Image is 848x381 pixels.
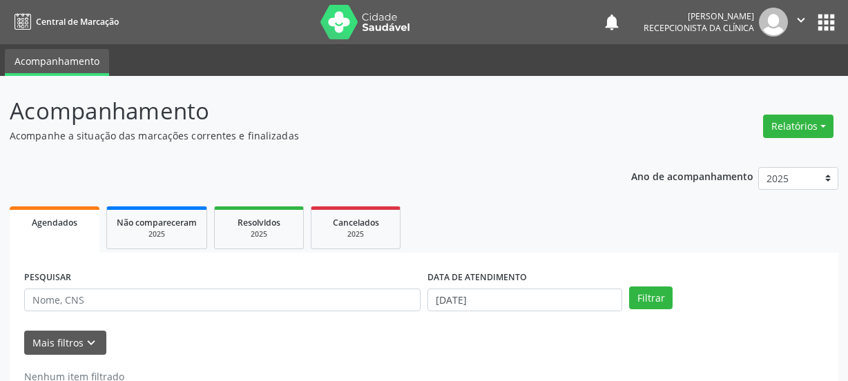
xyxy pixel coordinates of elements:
i:  [793,12,809,28]
label: DATA DE ATENDIMENTO [427,267,527,289]
span: Não compareceram [117,217,197,228]
button: Filtrar [629,286,673,310]
i: keyboard_arrow_down [84,335,99,351]
button:  [788,8,814,37]
p: Acompanhe a situação das marcações correntes e finalizadas [10,128,590,143]
img: img [759,8,788,37]
div: 2025 [117,229,197,240]
input: Selecione um intervalo [427,289,622,312]
a: Acompanhamento [5,49,109,76]
input: Nome, CNS [24,289,421,312]
div: [PERSON_NAME] [644,10,754,22]
span: Cancelados [333,217,379,228]
label: PESQUISAR [24,267,71,289]
span: Resolvidos [238,217,280,228]
span: Recepcionista da clínica [644,22,754,34]
span: Central de Marcação [36,16,119,28]
button: Relatórios [763,115,833,138]
p: Ano de acompanhamento [631,167,753,184]
button: notifications [602,12,621,32]
button: apps [814,10,838,35]
div: 2025 [321,229,390,240]
div: 2025 [224,229,293,240]
button: Mais filtroskeyboard_arrow_down [24,331,106,355]
p: Acompanhamento [10,94,590,128]
a: Central de Marcação [10,10,119,33]
span: Agendados [32,217,77,228]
